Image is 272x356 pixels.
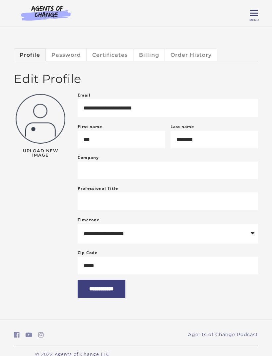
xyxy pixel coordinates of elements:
[170,124,194,129] label: Last name
[165,48,217,61] a: Order History
[188,331,258,338] a: Agents of Change Podcast
[134,48,165,61] a: Billing
[14,72,258,86] h2: Edit Profile
[87,48,133,61] a: Certificates
[78,217,100,223] label: Timezone
[78,124,102,129] label: First name
[26,330,32,340] a: https://www.youtube.com/c/AgentsofChangeTestPrepbyMeaganMitchell (Open in a new window)
[78,184,118,192] label: Professional Title
[14,5,78,21] img: Agents of Change Logo
[38,330,44,340] a: https://www.instagram.com/agentsofchangeprep/ (Open in a new window)
[78,91,91,99] label: Email
[26,332,32,338] i: https://www.youtube.com/c/AgentsofChangeTestPrepbyMeaganMitchell (Open in a new window)
[78,249,98,257] label: Zip Code
[14,332,20,338] i: https://www.facebook.com/groups/aswbtestprep (Open in a new window)
[78,154,99,162] label: Company
[250,9,258,17] button: Toggle menu Menu
[249,18,259,22] span: Menu
[14,48,46,61] a: Profile
[14,149,67,158] span: Upload New Image
[38,332,44,338] i: https://www.instagram.com/agentsofchangeprep/ (Open in a new window)
[14,330,20,340] a: https://www.facebook.com/groups/aswbtestprep (Open in a new window)
[250,13,258,14] span: Toggle menu
[46,48,87,61] a: Password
